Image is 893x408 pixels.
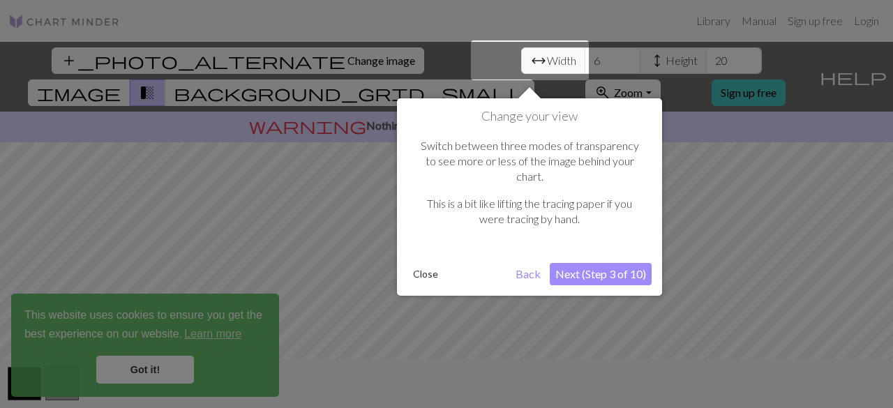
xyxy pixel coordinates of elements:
[550,263,652,285] button: Next (Step 3 of 10)
[414,138,645,185] p: Switch between three modes of transparency to see more or less of the image behind your chart.
[414,196,645,227] p: This is a bit like lifting the tracing paper if you were tracing by hand.
[407,264,444,285] button: Close
[510,263,546,285] button: Back
[397,98,662,296] div: Change your view
[407,109,652,124] h1: Change your view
